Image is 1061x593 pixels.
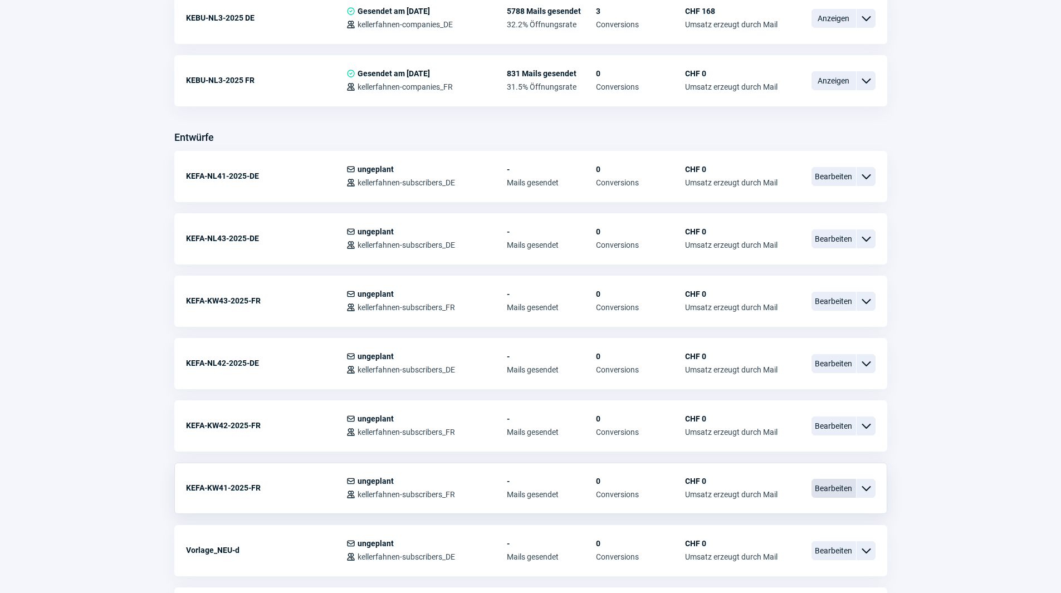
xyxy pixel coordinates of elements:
span: Umsatz erzeugt durch Mail [685,241,778,249]
span: CHF 0 [685,69,778,78]
span: ungeplant [358,290,394,298]
span: 0 [596,352,685,361]
span: kellerfahnen-companies_DE [358,20,453,29]
span: kellerfahnen-subscribers_DE [358,178,455,187]
div: Vorlage_NEU-d [186,539,346,561]
span: CHF 168 [685,7,778,16]
span: Umsatz erzeugt durch Mail [685,428,778,437]
div: KEFA-KW43-2025-FR [186,290,346,312]
span: Bearbeiten [811,229,856,248]
span: kellerfahnen-subscribers_FR [358,490,455,499]
span: kellerfahnen-subscribers_DE [358,241,455,249]
span: 0 [596,290,685,298]
span: Bearbeiten [811,167,856,186]
span: 3 [596,7,685,16]
span: 0 [596,69,685,78]
div: KEFA-NL41-2025-DE [186,165,346,187]
span: Mails gesendet [507,365,596,374]
span: CHF 0 [685,227,778,236]
span: Mails gesendet [507,490,596,499]
span: Conversions [596,428,685,437]
span: Umsatz erzeugt durch Mail [685,20,778,29]
span: Gesendet am [DATE] [358,69,430,78]
span: 0 [596,227,685,236]
span: Mails gesendet [507,241,596,249]
span: CHF 0 [685,477,778,486]
span: - [507,477,596,486]
span: Bearbeiten [811,416,856,435]
span: Bearbeiten [811,541,856,560]
span: - [507,165,596,174]
span: Gesendet am [DATE] [358,7,430,16]
span: Conversions [596,303,685,312]
span: CHF 0 [685,539,778,548]
div: KEBU-NL3-2025 FR [186,69,346,91]
span: kellerfahnen-companies_FR [358,82,453,91]
span: CHF 0 [685,352,778,361]
span: 0 [596,539,685,548]
span: Conversions [596,365,685,374]
div: KEFA-KW42-2025-FR [186,414,346,437]
span: Umsatz erzeugt durch Mail [685,552,778,561]
div: KEBU-NL3-2025 DE [186,7,346,29]
div: KEFA-NL43-2025-DE [186,227,346,249]
span: ungeplant [358,414,394,423]
span: Umsatz erzeugt durch Mail [685,490,778,499]
span: kellerfahnen-subscribers_FR [358,303,455,312]
span: - [507,227,596,236]
span: Umsatz erzeugt durch Mail [685,178,778,187]
span: CHF 0 [685,414,778,423]
span: CHF 0 [685,290,778,298]
span: - [507,352,596,361]
span: - [507,290,596,298]
span: Conversions [596,178,685,187]
span: - [507,414,596,423]
span: Anzeigen [811,9,856,28]
span: 0 [596,477,685,486]
span: - [507,539,596,548]
span: Umsatz erzeugt durch Mail [685,82,778,91]
span: 0 [596,165,685,174]
span: Umsatz erzeugt durch Mail [685,365,778,374]
span: Conversions [596,241,685,249]
span: Mails gesendet [507,552,596,561]
span: Mails gesendet [507,303,596,312]
span: ungeplant [358,227,394,236]
span: ungeplant [358,352,394,361]
span: 831 Mails gesendet [507,69,596,78]
span: Bearbeiten [811,479,856,498]
span: Mails gesendet [507,428,596,437]
h3: Entwürfe [174,129,214,146]
span: Bearbeiten [811,292,856,311]
span: Conversions [596,20,685,29]
span: Anzeigen [811,71,856,90]
div: KEFA-NL42-2025-DE [186,352,346,374]
span: ungeplant [358,165,394,174]
span: kellerfahnen-subscribers_DE [358,365,455,374]
span: 32.2% Öffnungsrate [507,20,596,29]
span: kellerfahnen-subscribers_DE [358,552,455,561]
span: ungeplant [358,539,394,548]
span: Conversions [596,552,685,561]
span: 31.5% Öffnungsrate [507,82,596,91]
span: Umsatz erzeugt durch Mail [685,303,778,312]
span: Bearbeiten [811,354,856,373]
span: 0 [596,414,685,423]
span: kellerfahnen-subscribers_FR [358,428,455,437]
span: ungeplant [358,477,394,486]
span: 5788 Mails gesendet [507,7,596,16]
span: CHF 0 [685,165,778,174]
span: Mails gesendet [507,178,596,187]
span: Conversions [596,82,685,91]
span: Conversions [596,490,685,499]
div: KEFA-KW41-2025-FR [186,477,346,499]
